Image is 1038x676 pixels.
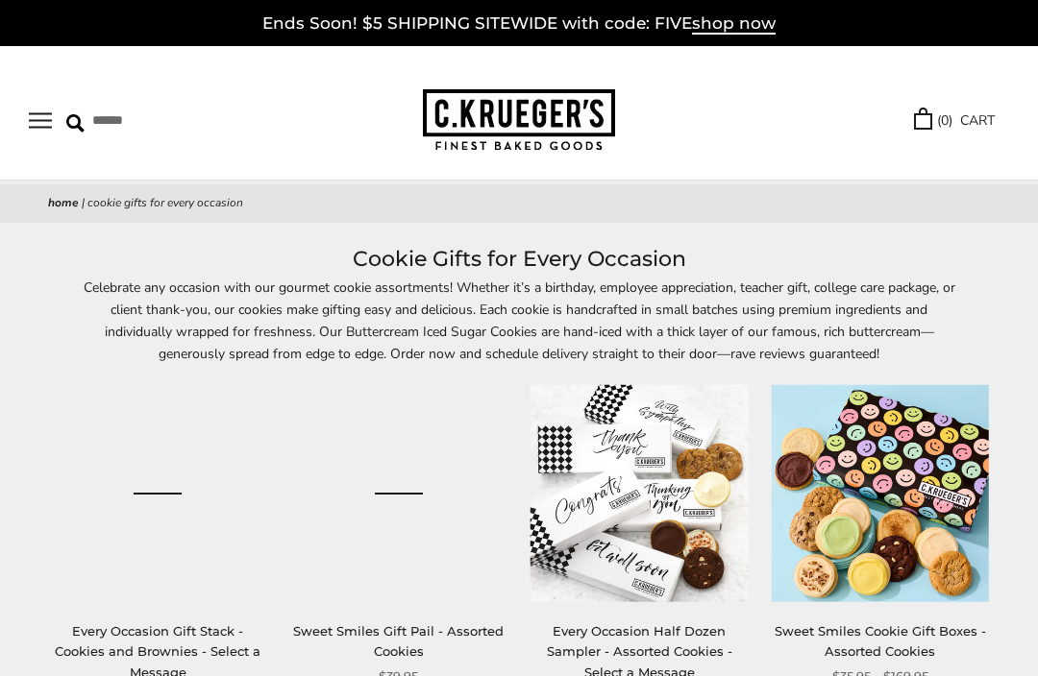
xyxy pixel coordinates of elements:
[290,385,508,603] a: Sweet Smiles Gift Pail - Assorted Cookies
[49,385,267,603] a: Every Occasion Gift Stack - Cookies and Brownies - Select a Message
[87,195,243,210] span: Cookie Gifts for Every Occasion
[531,385,749,603] img: Every Occasion Half Dozen Sampler - Assorted Cookies - Select a Message
[423,89,615,152] img: C.KRUEGER'S
[262,13,776,35] a: Ends Soon! $5 SHIPPING SITEWIDE with code: FIVEshop now
[48,194,990,213] nav: breadcrumbs
[775,623,986,659] a: Sweet Smiles Cookie Gift Boxes - Assorted Cookies
[66,114,85,133] img: Search
[29,112,52,129] button: Open navigation
[293,623,504,659] a: Sweet Smiles Gift Pail - Assorted Cookies
[48,242,990,277] h1: Cookie Gifts for Every Occasion
[77,277,961,365] p: Celebrate any occasion with our gourmet cookie assortments! Whether it’s a birthday, employee app...
[914,109,995,132] a: (0) CART
[82,195,85,210] span: |
[66,106,263,135] input: Search
[692,13,776,35] span: shop now
[772,385,990,603] img: Sweet Smiles Cookie Gift Boxes - Assorted Cookies
[48,195,79,210] a: Home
